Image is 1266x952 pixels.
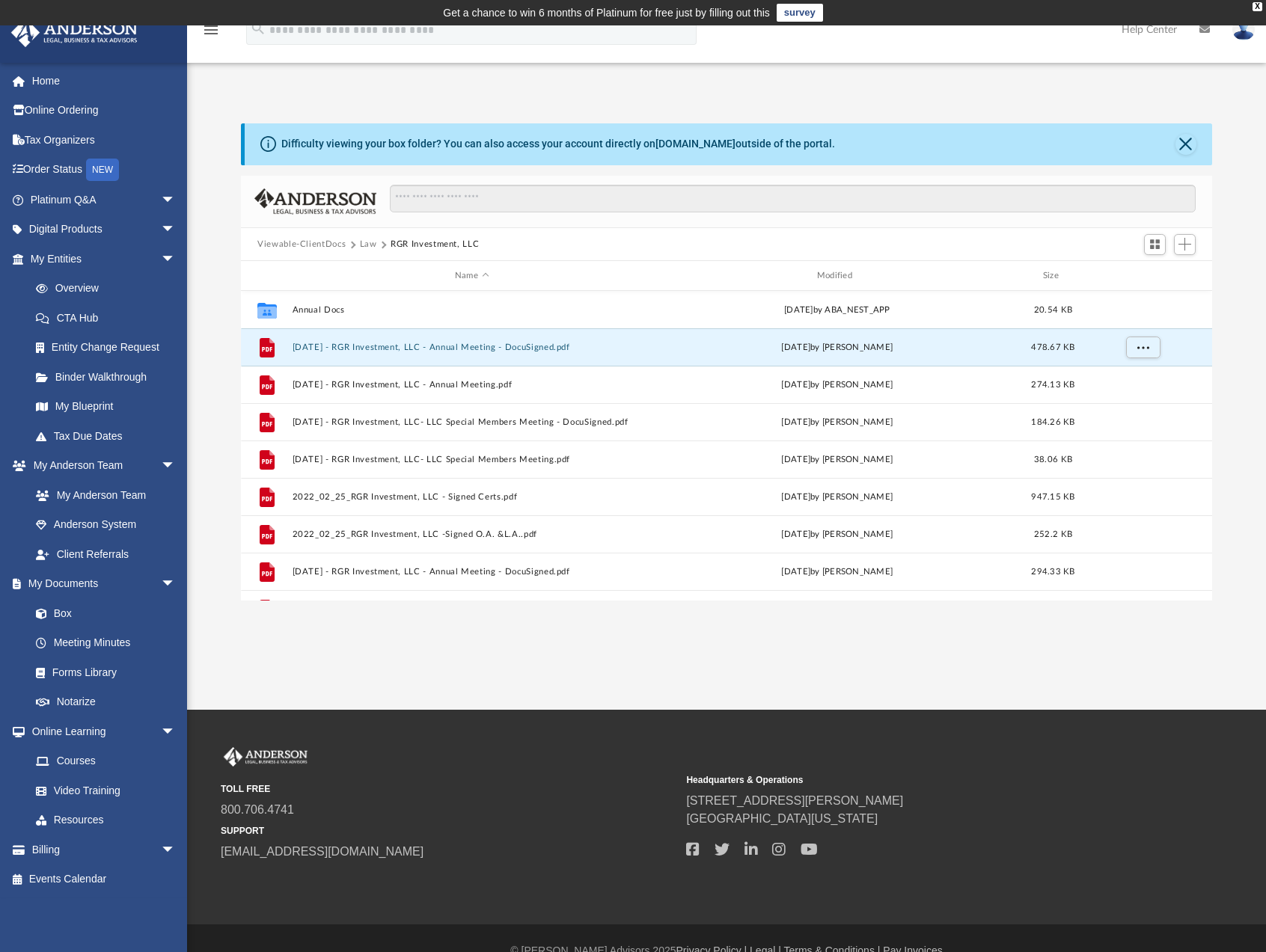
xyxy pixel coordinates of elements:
a: Digital Productsarrow_drop_down [10,215,198,245]
a: 800.706.4741 [221,803,294,816]
input: Search files and folders [390,185,1196,213]
div: [DATE] by [PERSON_NAME] [658,416,1017,429]
a: Billingarrow_drop_down [10,835,198,865]
small: TOLL FREE [221,782,676,796]
img: User Pic [1232,19,1255,40]
a: CTA Hub [21,303,198,333]
span: 252.2 KB [1034,530,1072,538]
a: Resources [21,805,191,835]
button: Switch to Grid View [1144,234,1166,255]
button: Law [360,238,377,251]
a: [DOMAIN_NAME] [655,138,736,150]
small: SUPPORT [221,824,676,838]
a: [EMAIL_ADDRESS][DOMAIN_NAME] [221,845,423,858]
a: My Anderson Teamarrow_drop_down [10,451,191,481]
small: Headquarters & Operations [686,773,1141,787]
a: Online Learningarrow_drop_down [10,716,191,746]
div: [DATE] by [PERSON_NAME] [658,453,1017,467]
div: [DATE] by [PERSON_NAME] [658,378,1017,392]
span: 184.26 KB [1031,418,1074,426]
button: Close [1175,134,1196,155]
img: Anderson Advisors Platinum Portal [7,18,142,47]
button: [DATE] - RGR Investment, LLC - Annual Meeting - DocuSigned.pdf [293,343,652,352]
a: Entity Change Request [21,333,198,363]
span: arrow_drop_down [161,569,191,600]
div: Difficulty viewing your box folder? You can also access your account directly on outside of the p... [281,136,835,152]
span: arrow_drop_down [161,716,191,747]
span: arrow_drop_down [161,835,191,865]
span: arrow_drop_down [161,244,191,274]
a: My Blueprint [21,392,191,422]
div: [DATE] by [PERSON_NAME] [658,491,1017,504]
a: Meeting Minutes [21,628,191,658]
span: arrow_drop_down [161,185,191,215]
div: [DATE] by [PERSON_NAME] [658,565,1017,579]
div: Size [1024,269,1083,283]
a: Box [21,598,183,628]
img: Anderson Advisors Platinum Portal [221,747,311,767]
button: RGR Investment, LLC [391,238,479,251]
a: Online Ordering [10,96,198,126]
span: 478.67 KB [1031,343,1074,351]
a: Binder Walkthrough [21,362,198,392]
button: Annual Docs [293,305,652,315]
a: Home [10,66,198,96]
div: [DATE] by ABA_NEST_APP [658,304,1017,317]
a: Tax Due Dates [21,421,198,451]
span: 947.15 KB [1031,493,1074,501]
a: My Documentsarrow_drop_down [10,569,191,599]
button: [DATE] - RGR Investment, LLC - Annual Meeting - DocuSigned.pdf [293,567,652,577]
span: 20.54 KB [1034,306,1072,314]
div: Modified [658,269,1017,283]
i: search [250,20,266,37]
span: 294.33 KB [1031,568,1074,576]
button: 2022_02_25_RGR Investment, LLC -Signed O.A. &L.A..pdf [293,529,652,539]
div: NEW [86,159,119,181]
button: 2022_02_25_RGR Investment, LLC - Signed Certs.pdf [293,492,652,502]
a: Tax Organizers [10,125,198,155]
a: [STREET_ADDRESS][PERSON_NAME] [686,794,903,807]
span: 274.13 KB [1031,381,1074,389]
div: close [1253,2,1262,11]
a: Order StatusNEW [10,155,198,185]
a: Events Calendar [10,865,198,894]
button: Add [1174,234,1196,255]
span: arrow_drop_down [161,451,191,482]
a: menu [202,28,220,39]
a: Anderson System [21,510,191,540]
div: grid [241,291,1212,601]
div: [DATE] by [PERSON_NAME] [658,528,1017,541]
button: [DATE] - RGR Investment, LLC- LLC Special Members Meeting - DocuSigned.pdf [293,417,652,427]
button: Viewable-ClientDocs [257,238,346,251]
a: Video Training [21,776,183,805]
button: [DATE] - RGR Investment, LLC- LLC Special Members Meeting.pdf [293,455,652,464]
div: id [248,269,285,283]
a: survey [777,4,823,22]
span: arrow_drop_down [161,215,191,245]
i: menu [202,21,220,39]
a: Courses [21,746,191,776]
a: Forms Library [21,657,183,687]
a: Platinum Q&Aarrow_drop_down [10,185,198,215]
div: Get a chance to win 6 months of Platinum for free just by filling out this [443,4,770,22]
a: [GEOGRAPHIC_DATA][US_STATE] [686,812,878,825]
a: Client Referrals [21,539,191,569]
button: More options [1126,337,1160,359]
div: id [1089,269,1194,283]
a: Overview [21,274,198,304]
span: 38.06 KB [1034,455,1072,464]
a: My Entitiesarrow_drop_down [10,244,198,274]
button: [DATE] - RGR Investment, LLC - Annual Meeting.pdf [293,380,652,390]
div: [DATE] by [PERSON_NAME] [658,341,1017,354]
div: Name [292,269,651,283]
a: Notarize [21,687,191,717]
a: My Anderson Team [21,480,183,510]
